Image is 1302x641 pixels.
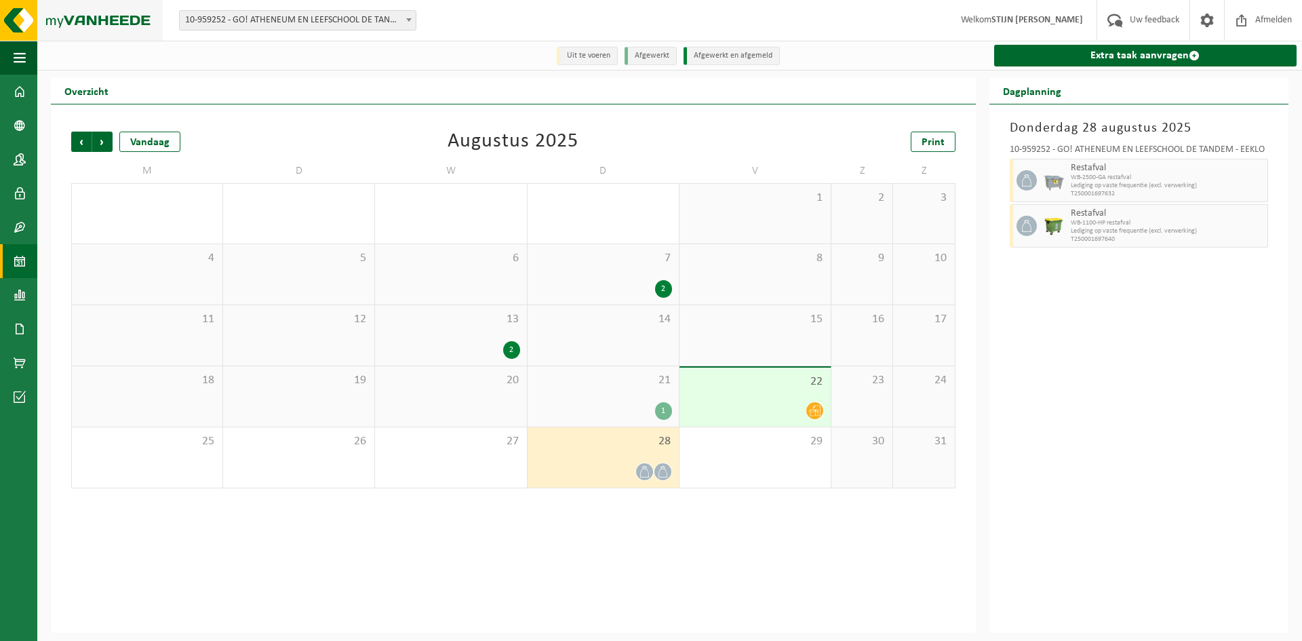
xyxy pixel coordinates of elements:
[230,251,368,266] span: 5
[179,10,416,31] span: 10-959252 - GO! ATHENEUM EN LEEFSCHOOL DE TANDEM - EEKLO
[922,137,945,148] span: Print
[679,159,831,183] td: V
[1071,235,1264,244] span: T250001697640
[71,132,92,152] span: Vorige
[989,77,1075,104] h2: Dagplanning
[382,312,519,327] span: 13
[994,45,1297,66] a: Extra taak aanvragen
[838,434,886,449] span: 30
[686,434,824,449] span: 29
[893,159,955,183] td: Z
[230,312,368,327] span: 12
[223,159,375,183] td: D
[686,191,824,206] span: 1
[534,373,672,388] span: 21
[375,159,527,183] td: W
[1071,227,1264,235] span: Lediging op vaste frequentie (excl. verwerking)
[838,312,886,327] span: 16
[900,312,947,327] span: 17
[557,47,618,65] li: Uit te voeren
[1071,208,1264,219] span: Restafval
[655,402,672,420] div: 1
[79,251,216,266] span: 4
[625,47,677,65] li: Afgewerkt
[119,132,180,152] div: Vandaag
[1044,170,1064,191] img: WB-2500-GAL-GY-04
[1071,219,1264,227] span: WB-1100-HP restafval
[230,434,368,449] span: 26
[684,47,780,65] li: Afgewerkt en afgemeld
[1071,182,1264,190] span: Lediging op vaste frequentie (excl. verwerking)
[838,373,886,388] span: 23
[655,280,672,298] div: 2
[911,132,955,152] a: Print
[1010,145,1268,159] div: 10-959252 - GO! ATHENEUM EN LEEFSCHOOL DE TANDEM - EEKLO
[900,191,947,206] span: 3
[991,15,1083,25] strong: STIJN [PERSON_NAME]
[79,312,216,327] span: 11
[1010,118,1268,138] h3: Donderdag 28 augustus 2025
[92,132,113,152] span: Volgende
[1071,174,1264,182] span: WB-2500-GA restafval
[1071,190,1264,198] span: T250001697632
[686,374,824,389] span: 22
[900,373,947,388] span: 24
[79,434,216,449] span: 25
[448,132,578,152] div: Augustus 2025
[382,434,519,449] span: 27
[686,312,824,327] span: 15
[382,251,519,266] span: 6
[534,251,672,266] span: 7
[831,159,893,183] td: Z
[900,251,947,266] span: 10
[1071,163,1264,174] span: Restafval
[686,251,824,266] span: 8
[534,434,672,449] span: 28
[71,159,223,183] td: M
[230,373,368,388] span: 19
[79,373,216,388] span: 18
[900,434,947,449] span: 31
[534,312,672,327] span: 14
[1044,216,1064,236] img: WB-1100-HPE-GN-51
[528,159,679,183] td: D
[382,373,519,388] span: 20
[180,11,416,30] span: 10-959252 - GO! ATHENEUM EN LEEFSCHOOL DE TANDEM - EEKLO
[838,251,886,266] span: 9
[51,77,122,104] h2: Overzicht
[838,191,886,206] span: 2
[503,341,520,359] div: 2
